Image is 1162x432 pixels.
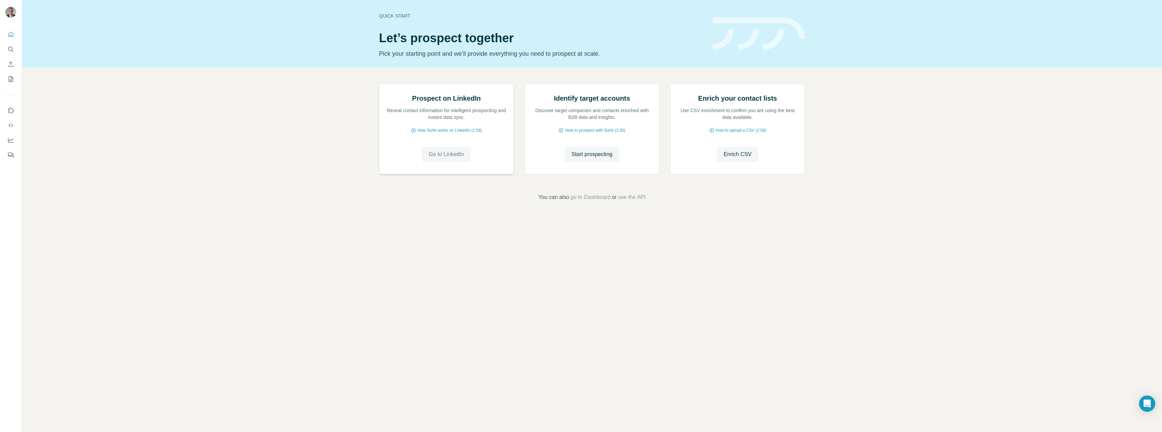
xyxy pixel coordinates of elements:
[538,193,569,201] span: You can also
[572,150,612,158] span: Start prospecting
[5,149,16,161] button: Feedback
[677,107,798,121] p: Use CSV enrichment to confirm you are using the best data available.
[1139,396,1155,412] div: Open Intercom Messenger
[5,28,16,41] button: Quick start
[532,107,652,121] p: Discover target companies and contacts enriched with B2B data and insights.
[5,73,16,85] button: My lists
[5,104,16,117] button: Use Surfe on LinkedIn
[5,119,16,131] button: Use Surfe API
[379,12,705,19] div: Quick start
[717,147,758,162] button: Enrich CSV
[612,193,616,201] span: or
[5,58,16,70] button: Enrich CSV
[698,94,777,103] h2: Enrich your contact lists
[571,193,610,201] button: go to Dashboard
[716,127,766,133] span: How to upload a CSV (2:59)
[379,31,705,45] h1: Let’s prospect together
[565,127,625,133] span: How to prospect with Surfe (1:30)
[554,94,630,103] h2: Identify target accounts
[724,150,752,158] span: Enrich CSV
[379,49,705,58] p: Pick your starting point and we’ll provide everything you need to prospect at scale.
[5,7,16,18] img: Avatar
[713,18,805,50] img: banner
[565,147,619,162] button: Start prospecting
[412,94,481,103] h2: Prospect on LinkedIn
[429,150,464,158] span: Go to LinkedIn
[386,107,507,121] p: Reveal contact information for intelligent prospecting and instant data sync.
[5,43,16,55] button: Search
[422,147,471,162] button: Go to LinkedIn
[618,193,646,201] button: use the API
[418,127,482,133] span: How Surfe works on LinkedIn (1:58)
[5,134,16,146] button: Dashboard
